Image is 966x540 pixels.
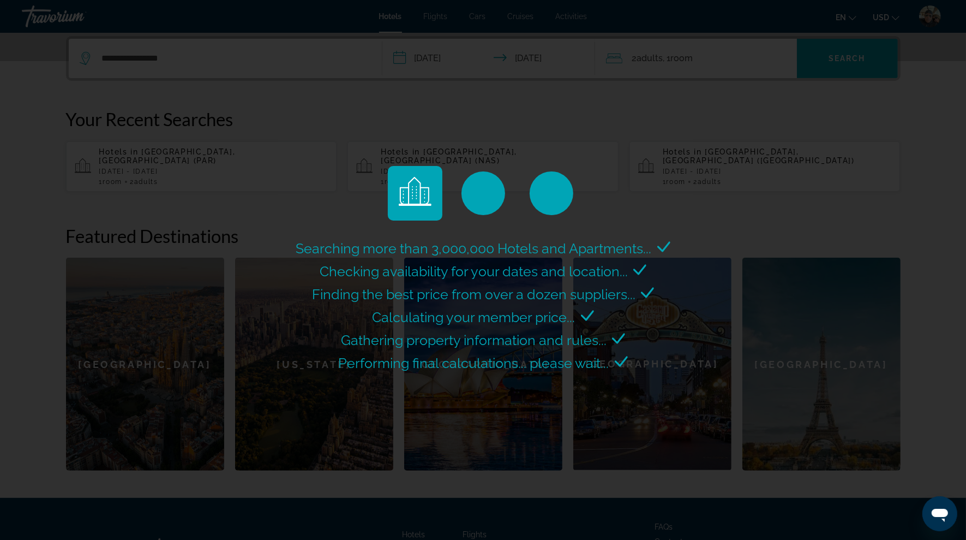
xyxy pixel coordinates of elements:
span: Calculating your member price... [373,309,575,325]
span: Performing final calculations... please wait... [339,355,609,371]
span: Checking availability for your dates and location... [320,263,628,280]
iframe: Button to launch messaging window [922,496,957,531]
span: Gathering property information and rules... [341,332,607,348]
span: Searching more than 3,000,000 Hotels and Apartments... [296,240,652,257]
span: Finding the best price from over a dozen suppliers... [312,286,635,302]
